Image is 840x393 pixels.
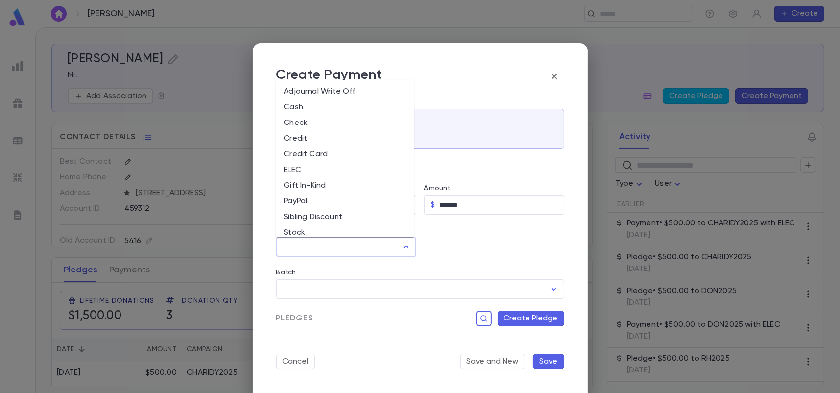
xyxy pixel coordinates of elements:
li: Adjournal Write Off [276,84,414,99]
label: Batch [276,269,296,276]
li: Cash [276,99,414,115]
button: Save and New [460,354,525,369]
li: Gift In-Kind [276,178,414,194]
li: ELEC [276,162,414,178]
li: Sibling Discount [276,209,414,225]
button: Cancel [276,354,315,369]
li: Credit [276,131,414,147]
p: Create Payment [276,67,382,86]
button: Save [533,354,564,369]
li: PayPal [276,194,414,209]
li: Stock [276,225,414,241]
li: Credit Card [276,147,414,162]
p: $ [431,200,435,210]
li: Check [276,115,414,131]
label: Amount [424,184,451,192]
button: Close [399,240,413,254]
button: Create Pledge [498,311,564,326]
div: No Open Pledges [268,326,564,348]
label: Account [276,98,564,106]
span: Pledges [276,314,313,323]
button: Open [547,282,561,296]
